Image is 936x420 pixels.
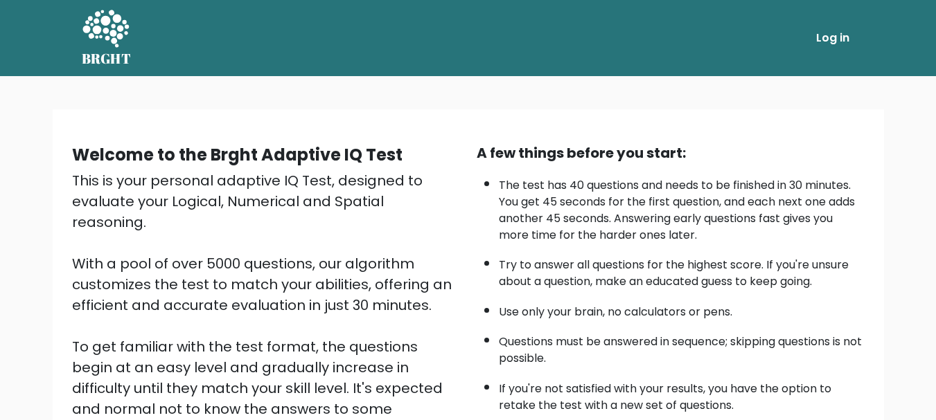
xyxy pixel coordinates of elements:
li: If you're not satisfied with your results, you have the option to retake the test with a new set ... [499,374,865,414]
a: BRGHT [82,6,132,71]
a: Log in [811,24,855,52]
b: Welcome to the Brght Adaptive IQ Test [72,143,403,166]
li: Questions must be answered in sequence; skipping questions is not possible. [499,327,865,367]
li: Use only your brain, no calculators or pens. [499,297,865,320]
li: The test has 40 questions and needs to be finished in 30 minutes. You get 45 seconds for the firs... [499,170,865,244]
li: Try to answer all questions for the highest score. If you're unsure about a question, make an edu... [499,250,865,290]
h5: BRGHT [82,51,132,67]
div: A few things before you start: [477,143,865,163]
